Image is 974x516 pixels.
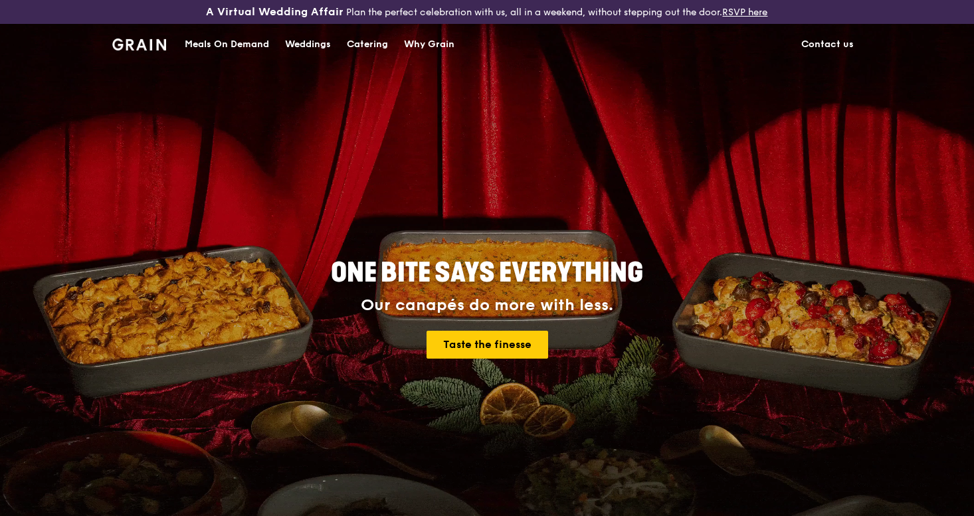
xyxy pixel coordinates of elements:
[339,25,396,64] a: Catering
[162,5,811,19] div: Plan the perfect celebration with us, all in a weekend, without stepping out the door.
[427,331,548,359] a: Taste the finesse
[331,257,643,289] span: ONE BITE SAYS EVERYTHING
[396,25,462,64] a: Why Grain
[277,25,339,64] a: Weddings
[185,25,269,64] div: Meals On Demand
[248,296,726,315] div: Our canapés do more with less.
[285,25,331,64] div: Weddings
[347,25,388,64] div: Catering
[793,25,862,64] a: Contact us
[112,39,166,50] img: Grain
[404,25,454,64] div: Why Grain
[112,23,166,63] a: GrainGrain
[722,7,767,18] a: RSVP here
[206,5,343,19] h3: A Virtual Wedding Affair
